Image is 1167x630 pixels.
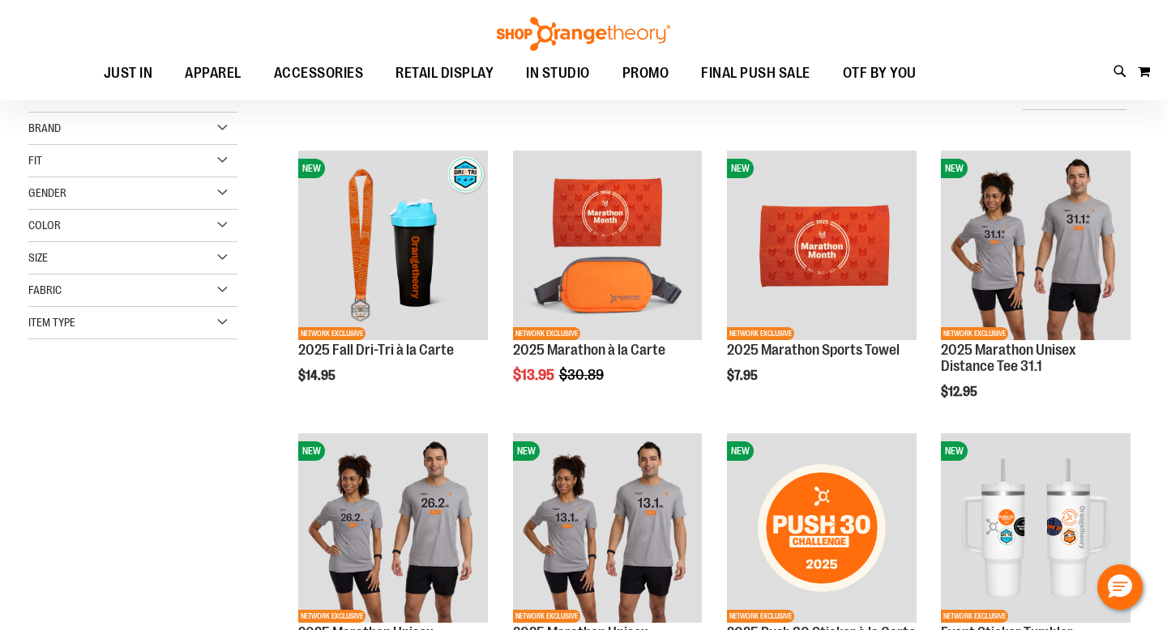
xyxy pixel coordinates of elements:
[727,610,794,623] span: NETWORK EXCLUSIVE
[513,151,703,343] a: 2025 Marathon à la CarteNETWORK EXCLUSIVE
[727,433,917,623] img: 2025 Push 30 Sticker à la Carte - Pack of 12
[727,327,794,340] span: NETWORK EXCLUSIVE
[104,55,153,92] span: JUST IN
[843,55,917,92] span: OTF BY YOU
[513,367,557,383] span: $13.95
[727,368,760,383] span: $7.95
[941,441,968,461] span: NEW
[941,151,1131,343] a: 2025 Marathon Unisex Distance Tee 31.1NEWNETWORK EXCLUSIVE
[505,143,711,424] div: product
[28,154,42,167] span: Fit
[88,55,169,92] a: JUST IN
[701,55,810,92] span: FINAL PUSH SALE
[513,441,540,461] span: NEW
[298,433,488,625] a: 2025 Marathon Unisex Distance Tee 26.2NEWNETWORK EXCLUSIVE
[606,55,686,92] a: PROMO
[510,55,606,92] a: IN STUDIO
[622,55,669,92] span: PROMO
[719,143,925,424] div: product
[513,433,703,623] img: 2025 Marathon Unisex Distance Tee 13.1
[727,342,900,358] a: 2025 Marathon Sports Towel
[28,283,62,296] span: Fabric
[298,441,325,461] span: NEW
[28,121,61,134] span: Brand
[274,55,364,92] span: ACCESSORIES
[941,433,1131,625] a: OTF 40 oz. Sticker TumblerNEWNETWORK EXCLUSIVE
[298,151,488,340] img: 2025 Fall Dri-Tri à la Carte
[513,327,580,340] span: NETWORK EXCLUSIVE
[727,151,917,343] a: 2025 Marathon Sports TowelNEWNETWORK EXCLUSIVE
[941,610,1008,623] span: NETWORK EXCLUSIVE
[169,55,258,92] a: APPAREL
[379,55,510,92] a: RETAIL DISPLAY
[298,151,488,343] a: 2025 Fall Dri-Tri à la CarteNEWNETWORK EXCLUSIVE
[727,433,917,625] a: 2025 Push 30 Sticker à la Carte - Pack of 12NEWNETWORK EXCLUSIVE
[685,55,827,92] a: FINAL PUSH SALE
[28,219,61,232] span: Color
[298,342,454,358] a: 2025 Fall Dri-Tri à la Carte
[298,433,488,623] img: 2025 Marathon Unisex Distance Tee 26.2
[185,55,242,92] span: APPAREL
[827,55,933,92] a: OTF BY YOU
[298,610,365,623] span: NETWORK EXCLUSIVE
[298,327,365,340] span: NETWORK EXCLUSIVE
[559,367,606,383] span: $30.89
[526,55,590,92] span: IN STUDIO
[1097,564,1143,610] button: Hello, have a question? Let’s chat.
[513,342,665,358] a: 2025 Marathon à la Carte
[28,186,66,199] span: Gender
[941,433,1131,623] img: OTF 40 oz. Sticker Tumbler
[28,251,48,264] span: Size
[941,342,1076,374] a: 2025 Marathon Unisex Distance Tee 31.1
[941,327,1008,340] span: NETWORK EXCLUSIVE
[727,441,754,461] span: NEW
[513,433,703,625] a: 2025 Marathon Unisex Distance Tee 13.1NEWNETWORK EXCLUSIVE
[933,143,1139,440] div: product
[298,368,338,383] span: $14.95
[513,151,703,340] img: 2025 Marathon à la Carte
[494,17,673,51] img: Shop Orangetheory
[290,143,496,424] div: product
[727,151,917,340] img: 2025 Marathon Sports Towel
[28,316,75,329] span: Item Type
[298,159,325,178] span: NEW
[513,610,580,623] span: NETWORK EXCLUSIVE
[258,55,380,92] a: ACCESSORIES
[941,385,980,399] span: $12.95
[727,159,754,178] span: NEW
[941,151,1131,340] img: 2025 Marathon Unisex Distance Tee 31.1
[941,159,968,178] span: NEW
[395,55,494,92] span: RETAIL DISPLAY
